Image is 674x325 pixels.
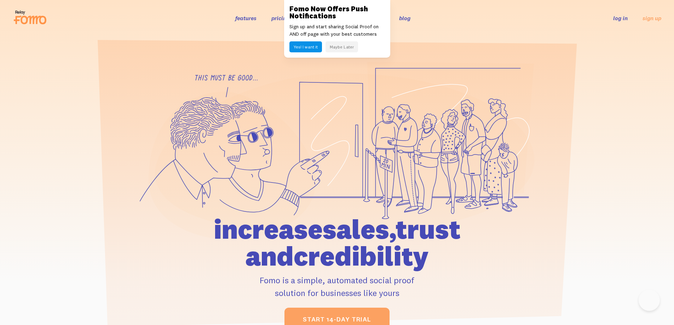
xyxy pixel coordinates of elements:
[326,41,358,52] button: Maybe Later
[289,23,385,38] p: Sign up and start sharing Social Proof on AND off page with your best customers
[235,14,257,22] a: features
[550,223,664,290] iframe: Help Scout Beacon - Messages and Notifications
[613,14,628,22] a: log in
[173,274,501,299] p: Fomo is a simple, automated social proof solution for businesses like yours
[271,14,289,22] a: pricing
[639,290,660,311] iframe: Help Scout Beacon - Open
[173,216,501,269] h1: increase sales, trust and credibility
[399,14,410,22] a: blog
[289,41,322,52] button: Yes! I want it
[289,5,385,19] h3: Fomo Now Offers Push Notifications
[643,14,661,22] a: sign up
